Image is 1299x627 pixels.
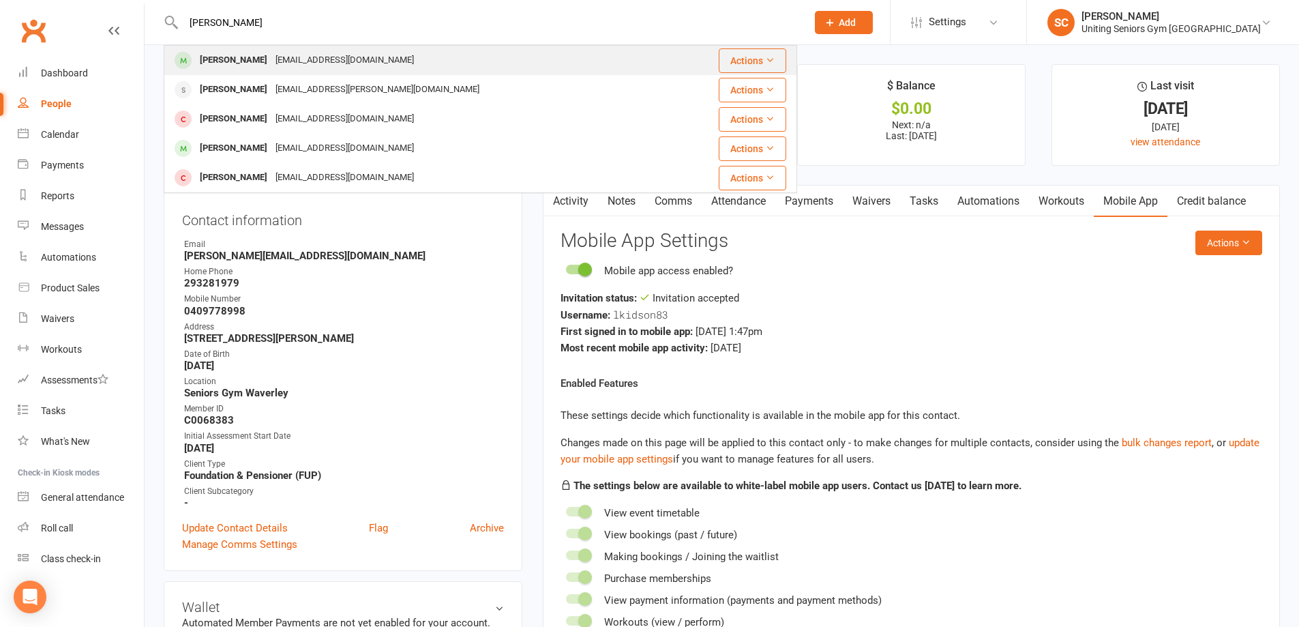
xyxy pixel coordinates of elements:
div: [PERSON_NAME] [196,50,271,70]
button: Add [815,11,873,34]
button: Actions [719,78,786,102]
div: [EMAIL_ADDRESS][DOMAIN_NAME] [271,50,418,70]
label: Enabled Features [561,375,638,392]
div: Reports [41,190,74,201]
a: Payments [18,150,144,181]
span: View bookings (past / future) [604,529,737,541]
div: Roll call [41,523,73,534]
div: General attendance [41,492,124,503]
div: Uniting Seniors Gym [GEOGRAPHIC_DATA] [1081,23,1261,35]
a: Product Sales [18,273,144,304]
div: [DATE] 1:47pm [561,323,1262,340]
a: bulk changes report [1122,437,1212,449]
div: Payments [41,160,84,171]
div: [EMAIL_ADDRESS][DOMAIN_NAME] [271,168,418,188]
h3: Mobile App Settings [561,231,1262,252]
div: Date of Birth [184,348,504,361]
a: Automations [948,186,1029,217]
strong: [DATE] [184,442,504,454]
div: Client Subcategory [184,485,504,498]
a: Manage Comms Settings [182,536,297,553]
div: Client Type [184,458,504,471]
span: , or [1122,437,1229,449]
div: [EMAIL_ADDRESS][PERSON_NAME][DOMAIN_NAME] [271,80,483,100]
span: [DATE] [711,342,741,354]
a: People [18,89,144,119]
strong: Invitation status: [561,292,637,304]
strong: Username: [561,309,610,321]
a: Notes [598,186,645,217]
a: Mobile App [1094,186,1167,217]
div: Open Intercom Messenger [14,581,46,613]
strong: Most recent mobile app activity: [561,342,708,354]
a: Tasks [900,186,948,217]
div: Home Phone [184,265,504,278]
a: Attendance [702,186,775,217]
div: People [41,98,72,109]
p: These settings decide which functionality is available in the mobile app for this contact. [561,407,1262,424]
strong: - [184,497,504,509]
h3: Wallet [182,600,504,615]
div: Assessments [41,375,108,385]
a: What's New [18,426,144,457]
button: Actions [719,107,786,132]
input: Search... [179,13,797,32]
div: $0.00 [810,102,1013,116]
strong: 0409778998 [184,305,504,317]
a: Calendar [18,119,144,150]
div: What's New [41,436,90,447]
div: Dashboard [41,68,88,78]
strong: Foundation & Pensioner (FUP) [184,469,504,482]
button: Actions [719,48,786,73]
div: Address [184,321,504,334]
div: $ Balance [887,77,936,102]
div: Invitation accepted [561,290,1262,306]
div: Mobile app access enabled? [604,263,733,279]
strong: C0068383 [184,414,504,426]
a: Credit balance [1167,186,1255,217]
span: Making bookings / Joining the waitlist [604,551,779,563]
div: Location [184,375,504,388]
strong: The settings below are available to white-label mobile app users. Contact us [DATE] to learn more. [573,480,1021,492]
p: Next: n/a Last: [DATE] [810,119,1013,141]
span: Purchase memberships [604,572,711,585]
a: Dashboard [18,58,144,89]
a: view attendance [1131,136,1200,147]
a: Tasks [18,396,144,426]
a: Flag [369,520,388,536]
a: Workouts [1029,186,1094,217]
span: View payment information (payments and payment methods) [604,594,882,607]
strong: Seniors Gym Waverley [184,387,504,399]
strong: First signed in to mobile app: [561,325,693,338]
div: Last visit [1137,77,1194,102]
div: Calendar [41,129,79,140]
div: [EMAIL_ADDRESS][DOMAIN_NAME] [271,109,418,129]
a: Comms [645,186,702,217]
a: Archive [470,520,504,536]
a: Waivers [843,186,900,217]
div: Mobile Number [184,293,504,306]
button: Actions [719,166,786,190]
div: Waivers [41,313,74,324]
div: Messages [41,221,84,232]
strong: [DATE] [184,360,504,372]
span: Settings [929,7,966,38]
a: Clubworx [16,14,50,48]
a: Automations [18,242,144,273]
div: [PERSON_NAME] [196,109,271,129]
a: General attendance kiosk mode [18,482,144,513]
div: [DATE] [1064,119,1267,134]
div: SC [1047,9,1075,36]
div: [PERSON_NAME] [196,168,271,188]
h3: Contact information [182,207,504,228]
a: Reports [18,181,144,212]
a: Messages [18,212,144,242]
a: update your mobile app settings [561,437,1259,465]
strong: [PERSON_NAME][EMAIL_ADDRESS][DOMAIN_NAME] [184,250,504,262]
div: Member ID [184,403,504,415]
strong: [STREET_ADDRESS][PERSON_NAME] [184,332,504,345]
div: Class check-in [41,553,101,564]
div: [PERSON_NAME] [1081,10,1261,23]
div: Product Sales [41,282,100,293]
div: Workouts [41,344,82,355]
